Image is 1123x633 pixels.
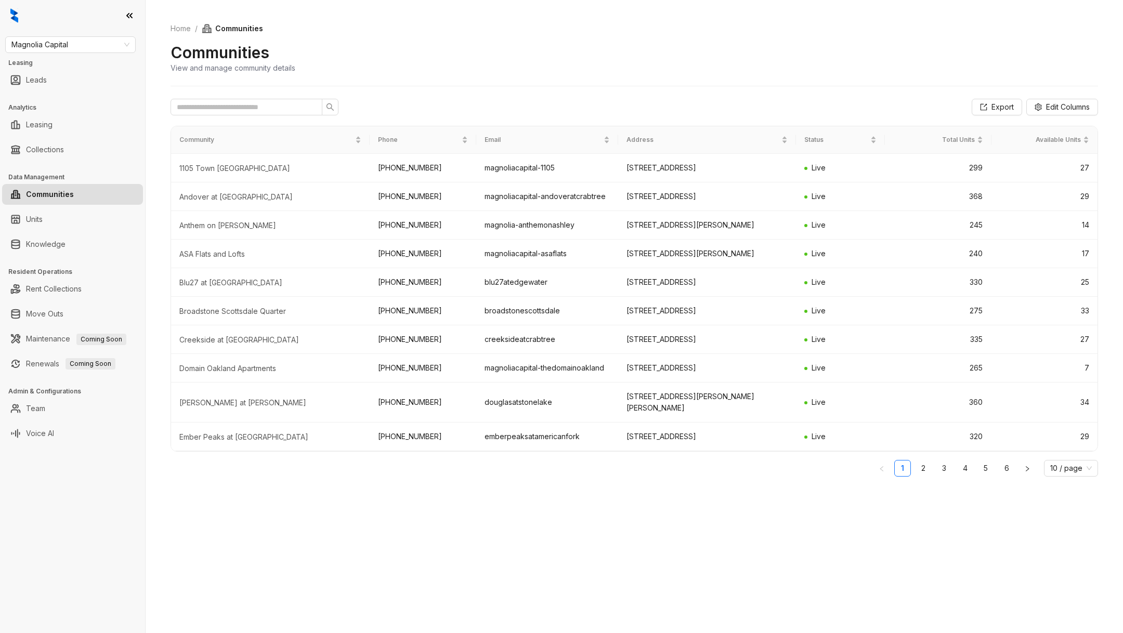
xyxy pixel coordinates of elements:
td: [PHONE_NUMBER] [370,154,476,182]
span: Available Units [1000,135,1081,145]
span: Live [812,306,826,315]
li: Rent Collections [2,279,143,299]
td: [PHONE_NUMBER] [370,297,476,325]
div: ASA Flats and Lofts [179,249,361,259]
td: magnoliacapital-1105 [476,154,618,182]
th: Community [171,126,370,154]
td: 240 [884,240,991,268]
td: 34 [991,383,1098,423]
li: Next Page [1019,460,1036,477]
th: Status [796,126,885,154]
td: 25 [991,268,1098,297]
td: creeksideatcrabtree [476,325,618,354]
div: View and manage community details [171,62,295,73]
li: / [195,23,198,34]
td: blu27atedgewater [476,268,618,297]
td: 33 [991,297,1098,325]
th: Total Units [885,126,991,154]
a: Communities [26,184,74,205]
td: [STREET_ADDRESS] [618,423,795,451]
li: 4 [957,460,973,477]
span: Live [812,432,826,441]
td: 7 [991,354,1098,383]
li: 5 [977,460,994,477]
div: Ember Peaks at American Fork [179,432,361,442]
span: Live [812,335,826,344]
a: Collections [26,139,64,160]
a: 4 [957,460,973,476]
th: Address [618,126,795,154]
div: Douglas at Stonelake [179,398,361,408]
span: Coming Soon [66,358,115,370]
h3: Admin & Configurations [8,387,145,396]
span: Export [991,101,1014,113]
a: Home [168,23,193,34]
button: Export [972,99,1022,115]
span: setting [1035,103,1042,111]
li: Leads [2,70,143,90]
td: 360 [884,383,991,423]
td: [PHONE_NUMBER] [370,240,476,268]
td: emberpeaksatamericanfork [476,423,618,451]
span: 10 / page [1050,460,1092,476]
a: Leasing [26,114,53,135]
h3: Resident Operations [8,267,145,276]
span: Live [812,249,826,258]
td: [STREET_ADDRESS][PERSON_NAME] [618,240,795,268]
li: 6 [998,460,1015,477]
div: Anthem on Ashley [179,220,361,231]
td: magnolia-anthemonashley [476,211,618,240]
li: Previous Page [873,460,890,477]
span: Edit Columns [1046,101,1090,113]
button: Edit Columns [1026,99,1098,115]
td: 335 [884,325,991,354]
div: Page Size [1044,460,1098,477]
td: 330 [884,268,991,297]
a: Voice AI [26,423,54,444]
span: Community [179,135,353,145]
td: [PHONE_NUMBER] [370,182,476,211]
td: 29 [991,182,1098,211]
span: search [326,103,334,111]
a: 5 [978,460,994,476]
a: Leads [26,70,47,90]
span: Total Units [893,135,975,145]
td: 275 [884,297,991,325]
td: 368 [884,182,991,211]
td: 299 [884,154,991,182]
span: right [1024,466,1030,472]
div: Andover at Crabtree [179,192,361,202]
td: 27 [991,325,1098,354]
th: Available Units [991,126,1098,154]
td: [PHONE_NUMBER] [370,423,476,451]
li: Communities [2,184,143,205]
td: [STREET_ADDRESS] [618,154,795,182]
span: Email [485,135,602,145]
td: [STREET_ADDRESS] [618,325,795,354]
span: Live [812,278,826,286]
li: Voice AI [2,423,143,444]
th: Phone [370,126,476,154]
span: Live [812,363,826,372]
td: 27 [991,154,1098,182]
a: Knowledge [26,234,66,255]
td: douglasatstonelake [476,383,618,423]
span: Live [812,163,826,172]
a: 3 [936,460,952,476]
button: left [873,460,890,477]
td: 320 [884,423,991,451]
button: right [1019,460,1036,477]
li: Team [2,398,143,419]
td: 14 [991,211,1098,240]
span: Phone [378,135,460,145]
li: Knowledge [2,234,143,255]
td: [STREET_ADDRESS][PERSON_NAME][PERSON_NAME] [618,383,795,423]
a: Move Outs [26,304,63,324]
a: Team [26,398,45,419]
h2: Communities [171,43,269,62]
span: Address [626,135,779,145]
td: 265 [884,354,991,383]
span: export [980,103,987,111]
span: Communities [202,23,263,34]
td: 29 [991,423,1098,451]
